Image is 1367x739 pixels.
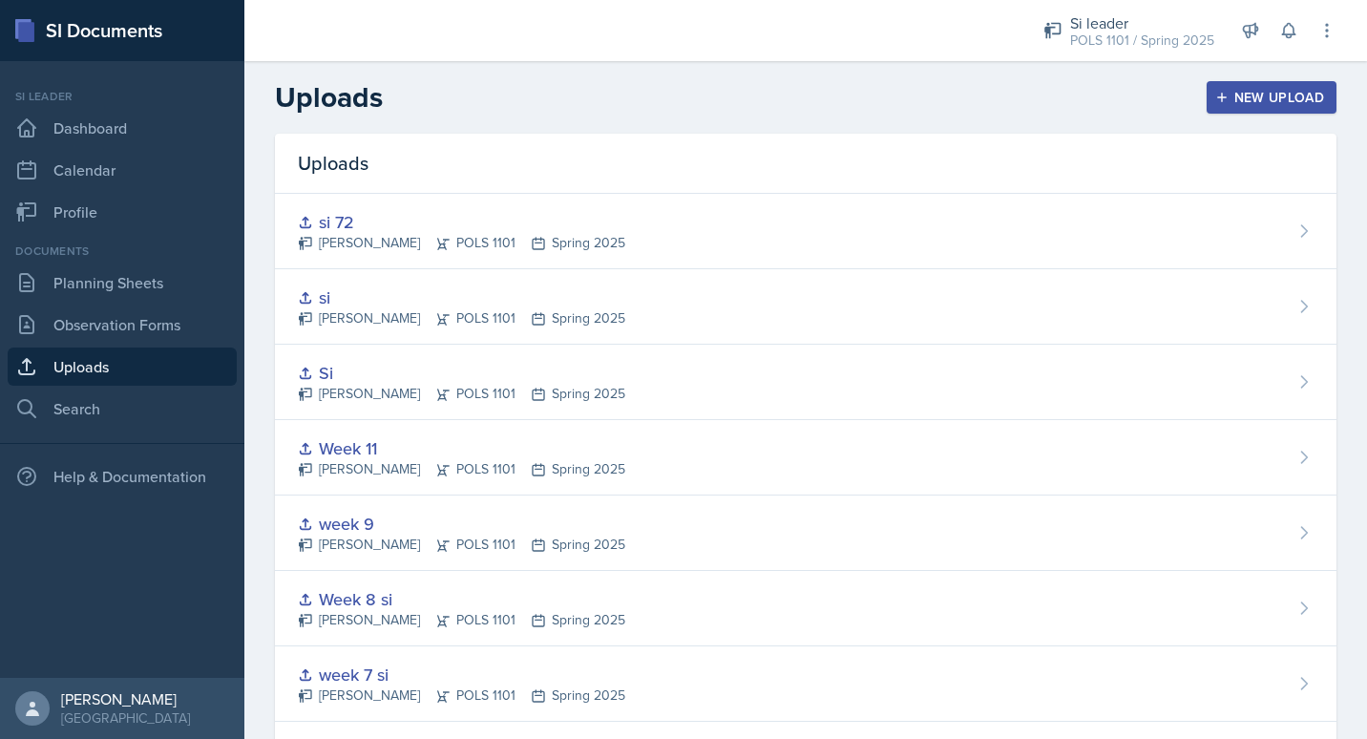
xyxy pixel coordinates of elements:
div: [PERSON_NAME] POLS 1101 Spring 2025 [298,233,625,253]
a: Week 8 si [PERSON_NAME]POLS 1101Spring 2025 [275,571,1336,646]
div: Uploads [275,134,1336,194]
div: [PERSON_NAME] POLS 1101 Spring 2025 [298,459,625,479]
div: [PERSON_NAME] POLS 1101 Spring 2025 [298,384,625,404]
a: Search [8,390,237,428]
div: [PERSON_NAME] POLS 1101 Spring 2025 [298,308,625,328]
button: New Upload [1207,81,1337,114]
a: week 9 [PERSON_NAME]POLS 1101Spring 2025 [275,496,1336,571]
div: [PERSON_NAME] POLS 1101 Spring 2025 [298,686,625,706]
div: Si leader [1070,11,1214,34]
div: week 7 si [298,662,625,687]
div: Si leader [8,88,237,105]
div: New Upload [1219,90,1325,105]
h2: Uploads [275,80,383,115]
a: week 7 si [PERSON_NAME]POLS 1101Spring 2025 [275,646,1336,722]
a: Planning Sheets [8,264,237,302]
div: [PERSON_NAME] POLS 1101 Spring 2025 [298,610,625,630]
div: week 9 [298,511,625,537]
a: Calendar [8,151,237,189]
a: si [PERSON_NAME]POLS 1101Spring 2025 [275,269,1336,345]
a: Dashboard [8,109,237,147]
a: si 72 [PERSON_NAME]POLS 1101Spring 2025 [275,194,1336,269]
a: Profile [8,193,237,231]
div: si [298,285,625,310]
a: Si [PERSON_NAME]POLS 1101Spring 2025 [275,345,1336,420]
div: [GEOGRAPHIC_DATA] [61,708,190,728]
a: Observation Forms [8,306,237,344]
div: POLS 1101 / Spring 2025 [1070,31,1214,51]
div: Documents [8,243,237,260]
a: Uploads [8,348,237,386]
div: Week 11 [298,435,625,461]
div: [PERSON_NAME] [61,689,190,708]
div: si 72 [298,209,625,235]
a: Week 11 [PERSON_NAME]POLS 1101Spring 2025 [275,420,1336,496]
div: [PERSON_NAME] POLS 1101 Spring 2025 [298,535,625,555]
div: Help & Documentation [8,457,237,496]
div: Si [298,360,625,386]
div: Week 8 si [298,586,625,612]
